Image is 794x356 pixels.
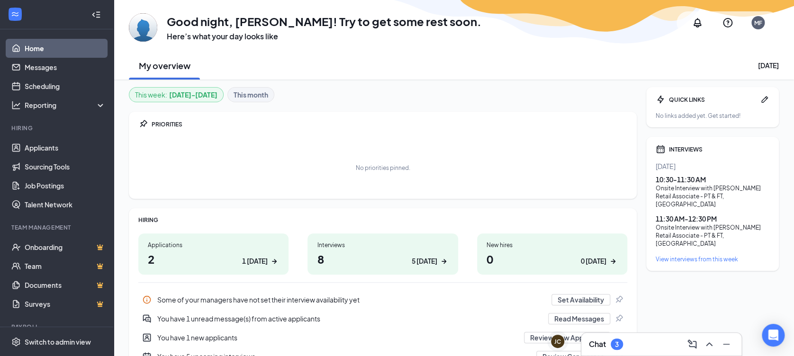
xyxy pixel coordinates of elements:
[656,161,769,171] div: [DATE]
[669,145,769,153] div: INTERVIEWS
[138,309,627,328] div: You have 1 unread message(s) from active applicants
[477,233,627,275] a: New hires00 [DATE]ArrowRight
[138,233,289,275] a: Applications21 [DATE]ArrowRight
[721,338,732,350] svg: Minimize
[669,96,756,104] div: QUICK LINKS
[758,61,779,70] div: [DATE]
[614,295,623,304] svg: Pin
[356,164,410,172] div: No priorities pinned.
[25,77,106,96] a: Scheduling
[169,89,217,100] b: [DATE] - [DATE]
[11,124,104,132] div: Hiring
[656,231,769,248] div: Retail Associate - PT & FT , [GEOGRAPHIC_DATA]
[439,257,449,266] svg: ArrowRight
[760,95,769,104] svg: Pen
[656,184,769,192] div: Onsite Interview with [PERSON_NAME]
[722,17,733,28] svg: QuestionInfo
[11,100,21,110] svg: Analysis
[25,337,91,347] div: Switch to admin view
[412,256,437,266] div: 5 [DATE]
[138,328,627,347] div: You have 1 new applicants
[656,192,769,208] div: Retail Associate - PT & FT , [GEOGRAPHIC_DATA]
[138,290,627,309] div: Some of your managers have not set their interview availability yet
[754,19,762,27] div: MF
[685,337,700,352] button: ComposeMessage
[25,238,106,257] a: OnboardingCrown
[11,223,104,231] div: Team Management
[608,257,618,266] svg: ArrowRight
[135,89,217,100] div: This week :
[25,138,106,157] a: Applicants
[10,9,20,19] svg: WorkstreamLogo
[25,100,106,110] div: Reporting
[762,324,785,347] div: Open Intercom Messenger
[157,295,546,304] div: Some of your managers have not set their interview availability yet
[148,251,279,267] h1: 2
[25,294,106,313] a: SurveysCrown
[11,337,21,347] svg: Settings
[148,241,279,249] div: Applications
[142,333,152,342] svg: UserEntity
[242,256,268,266] div: 1 [DATE]
[25,257,106,276] a: TeamCrown
[167,13,481,29] h1: Good night, [PERSON_NAME]! Try to get some rest soon.
[656,95,665,104] svg: Bolt
[25,195,106,214] a: Talent Network
[139,60,190,71] h2: My overview
[589,339,606,349] h3: Chat
[157,314,542,323] div: You have 1 unread message(s) from active applicants
[129,13,157,42] img: Mike French
[138,290,627,309] a: InfoSome of your managers have not set their interview availability yetSet AvailabilityPin
[25,39,106,58] a: Home
[307,233,458,275] a: Interviews85 [DATE]ArrowRight
[692,17,703,28] svg: Notifications
[719,337,734,352] button: Minimize
[614,314,623,323] svg: Pin
[157,333,518,342] div: You have 1 new applicants
[656,223,769,231] div: Onsite Interview with [PERSON_NAME]
[702,337,717,352] button: ChevronUp
[11,323,104,331] div: Payroll
[138,216,627,224] div: HIRING
[138,328,627,347] a: UserEntityYou have 1 new applicantsReview New ApplicantsPin
[91,10,101,19] svg: Collapse
[656,112,769,120] div: No links added yet. Get started!
[551,294,610,305] button: Set Availability
[25,276,106,294] a: DocumentsCrown
[142,314,152,323] svg: DoubleChatActive
[686,338,698,350] svg: ComposeMessage
[234,89,268,100] b: This month
[487,241,618,249] div: New hires
[317,251,448,267] h1: 8
[656,255,769,263] a: View interviews from this week
[548,313,610,324] button: Read Messages
[656,175,769,184] div: 10:30 - 11:30 AM
[25,176,106,195] a: Job Postings
[656,144,665,154] svg: Calendar
[270,257,279,266] svg: ArrowRight
[142,295,152,304] svg: Info
[25,58,106,77] a: Messages
[656,214,769,223] div: 11:30 AM - 12:30 PM
[138,119,148,129] svg: Pin
[167,31,481,42] h3: Here’s what your day looks like
[554,338,561,346] div: JC
[704,338,715,350] svg: ChevronUp
[524,332,610,343] button: Review New Applicants
[152,120,627,128] div: PRIORITIES
[487,251,618,267] h1: 0
[25,157,106,176] a: Sourcing Tools
[138,309,627,328] a: DoubleChatActiveYou have 1 unread message(s) from active applicantsRead MessagesPin
[615,340,619,348] div: 3
[581,256,606,266] div: 0 [DATE]
[317,241,448,249] div: Interviews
